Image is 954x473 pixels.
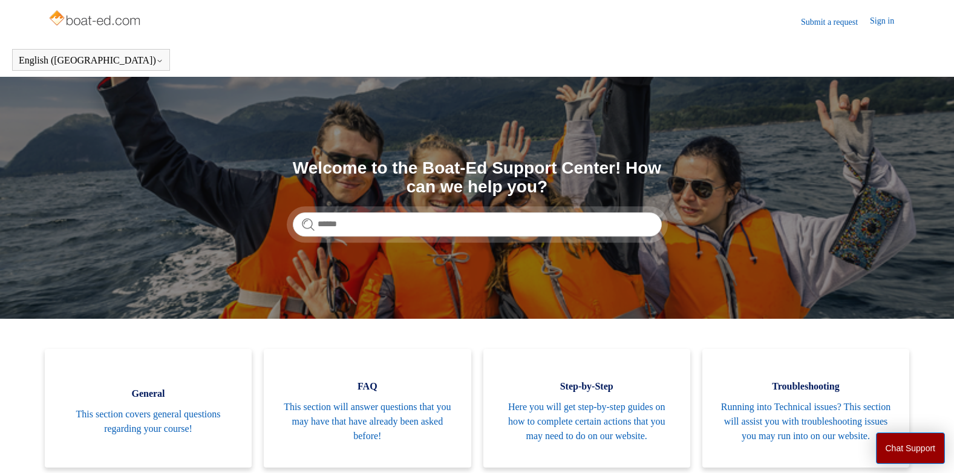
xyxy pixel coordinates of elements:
a: Submit a request [801,16,870,28]
span: Troubleshooting [720,379,891,394]
button: English ([GEOGRAPHIC_DATA]) [19,55,163,66]
a: FAQ This section will answer questions that you may have that have already been asked before! [264,349,471,468]
input: Search [293,212,662,236]
span: FAQ [282,379,452,394]
span: This section covers general questions regarding your course! [63,407,234,436]
h1: Welcome to the Boat-Ed Support Center! How can we help you? [293,159,662,197]
span: Running into Technical issues? This section will assist you with troubleshooting issues you may r... [720,400,891,443]
img: Boat-Ed Help Center home page [48,7,144,31]
a: Troubleshooting Running into Technical issues? This section will assist you with troubleshooting ... [702,349,909,468]
a: General This section covers general questions regarding your course! [45,349,252,468]
a: Sign in [870,15,906,29]
button: Chat Support [876,432,946,464]
span: Here you will get step-by-step guides on how to complete certain actions that you may need to do ... [502,400,672,443]
span: General [63,387,234,401]
a: Step-by-Step Here you will get step-by-step guides on how to complete certain actions that you ma... [483,349,690,468]
span: This section will answer questions that you may have that have already been asked before! [282,400,452,443]
span: Step-by-Step [502,379,672,394]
